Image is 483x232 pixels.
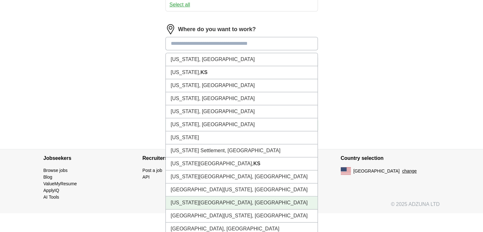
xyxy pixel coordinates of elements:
[166,131,318,144] li: [US_STATE]
[44,181,77,186] a: ValueMyResume
[402,168,417,174] button: change
[166,183,318,196] li: [GEOGRAPHIC_DATA][US_STATE], [GEOGRAPHIC_DATA]
[170,1,190,9] button: Select all
[38,201,445,213] div: © 2025 ADZUNA LTD
[166,209,318,222] li: [GEOGRAPHIC_DATA][US_STATE], [GEOGRAPHIC_DATA]
[166,196,318,209] li: [US_STATE][GEOGRAPHIC_DATA], [GEOGRAPHIC_DATA]
[143,174,150,180] a: API
[44,194,59,200] a: AI Tools
[166,157,318,170] li: [US_STATE][GEOGRAPHIC_DATA],
[166,144,318,157] li: [US_STATE] Settlement, [GEOGRAPHIC_DATA]
[166,53,318,66] li: [US_STATE], [GEOGRAPHIC_DATA]
[166,105,318,118] li: [US_STATE], [GEOGRAPHIC_DATA]
[166,66,318,79] li: [US_STATE],
[166,92,318,105] li: [US_STATE], [GEOGRAPHIC_DATA]
[165,24,176,34] img: location.png
[341,167,351,175] img: US flag
[44,188,59,193] a: ApplyIQ
[143,168,162,173] a: Post a job
[166,79,318,92] li: [US_STATE], [GEOGRAPHIC_DATA]
[166,170,318,183] li: [US_STATE][GEOGRAPHIC_DATA], [GEOGRAPHIC_DATA]
[253,161,260,166] strong: KS
[341,149,440,167] h4: Country selection
[178,25,256,34] label: Where do you want to work?
[44,174,52,180] a: Blog
[44,168,68,173] a: Browse jobs
[353,168,400,174] span: [GEOGRAPHIC_DATA]
[166,118,318,131] li: [US_STATE], [GEOGRAPHIC_DATA]
[200,70,207,75] strong: KS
